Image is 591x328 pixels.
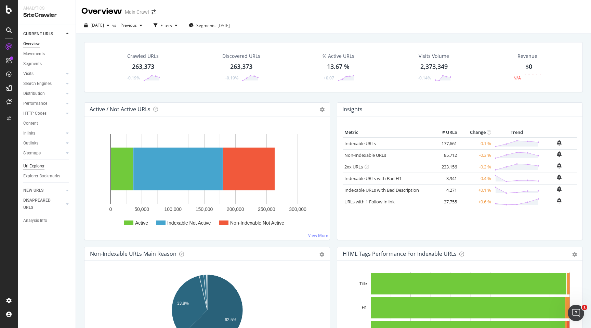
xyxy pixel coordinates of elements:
a: Indexable URLs with Bad H1 [344,175,402,181]
a: Analysis Info [23,217,71,224]
div: NEW URLS [23,187,43,194]
div: HTML Tags Performance for Indexable URLs [343,250,457,257]
div: Overview [23,40,40,48]
span: Previous [118,22,137,28]
button: Previous [118,20,145,31]
div: gear [319,252,324,257]
text: Active [135,220,148,226]
div: Visits [23,70,34,77]
text: Title [359,281,367,286]
div: -0.14% [418,75,431,81]
a: Visits [23,70,64,77]
text: Indexable Not Active [167,220,211,226]
a: CURRENT URLS [23,30,64,38]
div: 2,373,349 [420,62,448,71]
div: A chart. [90,127,324,234]
text: 50,000 [134,206,149,212]
div: Overview [81,5,122,17]
th: Trend [493,127,541,138]
a: Search Engines [23,80,64,87]
text: Non-Indexable Not Active [230,220,284,226]
td: +0.6 % [459,196,493,207]
div: bell-plus [557,175,562,180]
a: HTTP Codes [23,110,64,117]
a: Sitemaps [23,150,64,157]
div: Sitemaps [23,150,41,157]
td: 177,661 [431,138,459,150]
div: Distribution [23,90,45,97]
a: Content [23,120,71,127]
div: Non-Indexable URLs Main Reason [90,250,176,257]
div: 13.67 % [327,62,350,71]
div: -0.19% [127,75,140,81]
text: 200,000 [227,206,244,212]
div: gear [572,252,577,257]
div: bell-plus [557,140,562,146]
div: bell-plus [557,198,562,203]
td: 233,156 [431,161,459,173]
text: H1 [362,305,367,310]
text: 100,000 [165,206,182,212]
div: bell-plus [557,186,562,192]
span: $0 [525,62,532,71]
span: Segments [196,23,215,28]
text: 33.8% [177,301,189,306]
a: Overview [23,40,71,48]
a: Segments [23,60,71,67]
div: Crawled URLs [127,53,159,60]
div: Movements [23,50,45,58]
i: Options [320,107,325,112]
a: Explorer Bookmarks [23,173,71,180]
td: 4,271 [431,184,459,196]
span: 1 [582,305,587,310]
text: 150,000 [196,206,213,212]
div: Explorer Bookmarks [23,173,60,180]
th: # URLS [431,127,459,138]
div: 263,373 [230,62,252,71]
div: Analysis Info [23,217,47,224]
a: Inlinks [23,130,64,137]
div: 263,373 [132,62,154,71]
a: Indexable URLs [344,140,376,147]
a: URLs with 1 Follow Inlink [344,199,395,205]
div: SiteCrawler [23,11,70,19]
th: Change [459,127,493,138]
th: Metric [343,127,431,138]
a: NEW URLS [23,187,64,194]
a: Movements [23,50,71,58]
iframe: Intercom live chat [568,305,584,321]
a: Outlinks [23,140,64,147]
a: DISAPPEARED URLS [23,197,64,211]
div: N/A [513,75,521,81]
span: 2025 Sep. 8th [91,22,104,28]
td: -0.4 % [459,173,493,184]
div: Inlinks [23,130,35,137]
div: Filters [160,23,172,28]
div: bell-plus [557,163,562,168]
a: Distribution [23,90,64,97]
div: Content [23,120,38,127]
text: 250,000 [258,206,275,212]
span: Revenue [517,53,537,60]
div: Visits Volume [419,53,449,60]
div: Segments [23,60,42,67]
text: 0 [109,206,112,212]
td: -0.1 % [459,138,493,150]
a: View More [308,232,328,238]
div: % Active URLs [323,53,354,60]
h4: Active / Not Active URLs [90,105,150,114]
a: Indexable URLs with Bad Description [344,187,419,193]
div: [DATE] [218,23,230,28]
div: Main Crawl [125,9,149,15]
text: 300,000 [289,206,306,212]
td: 37,755 [431,196,459,207]
td: +0.1 % [459,184,493,196]
button: Segments[DATE] [186,20,233,31]
td: 85,712 [431,149,459,161]
div: -0.19% [225,75,238,81]
div: arrow-right-arrow-left [152,10,156,14]
button: Filters [151,20,180,31]
div: DISAPPEARED URLS [23,197,58,211]
span: vs [112,22,118,28]
button: [DATE] [81,20,112,31]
